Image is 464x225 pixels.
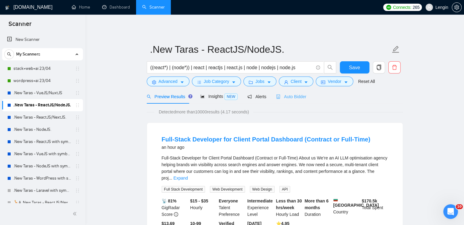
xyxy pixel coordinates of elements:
span: user [427,5,431,9]
span: Vendor [328,78,341,85]
b: More than 6 months [304,198,329,210]
span: Web Development [210,186,245,193]
span: idcard [321,80,325,84]
span: holder [75,176,80,181]
span: 265 [412,4,419,11]
span: caret-down [304,80,308,84]
a: .New Taras - ReactJS/NextJS. [13,111,71,123]
span: folder [249,80,253,84]
a: .New Taras - Laravel with symbols [13,184,71,197]
span: Jobs [255,78,264,85]
b: $ 170.5k [362,198,377,203]
span: double-left [73,211,79,217]
div: Country [332,198,361,218]
a: .New Taras - VueJS with symbols [13,148,71,160]
span: holder [75,103,80,108]
span: Job Category [204,78,229,85]
span: My Scanners [16,48,40,60]
button: delete [388,61,401,73]
span: holder [75,139,80,144]
button: settingAdvancedcaret-down [147,77,189,86]
span: holder [75,66,80,71]
a: searchScanner [142,5,165,10]
button: search [324,61,336,73]
a: setting [452,5,462,10]
div: Hourly Load [275,198,304,218]
b: Intermediate [247,198,273,203]
span: Alerts [247,94,266,99]
div: Total Spent [361,198,389,218]
span: Auto Bidder [276,94,306,99]
a: .New Taras - ReactJS with symbols [13,136,71,148]
a: .New Taras - NodeJS with symbols [13,160,71,172]
img: logo [5,3,9,12]
span: holder [75,91,80,95]
span: NEW [224,93,238,100]
div: Talent Preference [218,198,246,218]
span: ... [169,176,172,180]
span: Scanner [4,20,36,32]
a: Reset All [358,78,375,85]
button: folderJobscaret-down [243,77,276,86]
span: Preview Results [147,94,191,99]
button: userClientcaret-down [279,77,314,86]
span: search [324,65,336,70]
span: Connects: [393,4,411,11]
span: caret-down [344,80,348,84]
a: New Scanner [7,34,78,46]
div: Hourly [189,198,218,218]
span: setting [452,5,461,10]
input: Search Freelance Jobs... [150,64,313,71]
a: .New Taras - WordPress with symbols [13,172,71,184]
span: holder [75,200,80,205]
div: Duration [303,198,332,218]
b: Less than 30 hrs/week [276,198,302,210]
b: 📡 81% [162,198,177,203]
div: Full-Stack Developer for Client Portal Dashboard (Contract or Full-Time) About us We’re an AI LLM... [162,155,388,181]
a: dashboardDashboard [102,5,130,10]
span: Advanced [159,78,178,85]
span: Full Stack Development [162,186,205,193]
button: setting [452,2,462,12]
span: holder [75,78,80,83]
li: New Scanner [2,34,83,46]
a: homeHome [72,5,90,10]
span: Insights [200,94,238,99]
button: Save [340,61,369,73]
span: bars [197,80,201,84]
span: holder [75,164,80,169]
a: stack+web+ai 23/04 [13,62,71,75]
span: caret-down [267,80,271,84]
span: info-circle [174,212,178,216]
span: search [5,52,14,56]
b: Everyone [219,198,238,203]
span: setting [152,80,156,84]
span: holder [75,127,80,132]
span: info-circle [316,66,320,70]
span: Detected more than 10000 results (4.17 seconds) [154,109,253,115]
a: .New Taras - ReactJS/NodeJS. [13,99,71,111]
span: user [284,80,288,84]
span: Save [349,64,360,71]
span: delete [389,65,400,70]
button: copy [373,61,385,73]
button: idcardVendorcaret-down [316,77,353,86]
span: Client [291,78,302,85]
span: Web Design [250,186,275,193]
b: [GEOGRAPHIC_DATA] [333,198,379,208]
span: caret-down [232,80,236,84]
span: holder [75,115,80,120]
span: caret-down [180,80,184,84]
input: Scanner name... [150,42,390,57]
button: search [4,49,14,59]
a: wordpress+ai 23/04 [13,75,71,87]
a: Expand [174,176,188,180]
div: GigRadar Score [160,198,189,218]
span: API [279,186,290,193]
a: Full-Stack Developer for Client Portal Dashboard (Contract or Full-Time) [162,136,370,143]
b: $15 - $35 [190,198,208,203]
span: copy [373,65,385,70]
span: notification [247,95,252,99]
span: search [147,95,151,99]
a: 🦒A .New Taras - ReactJS/NextJS usual 23/04 [13,197,71,209]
